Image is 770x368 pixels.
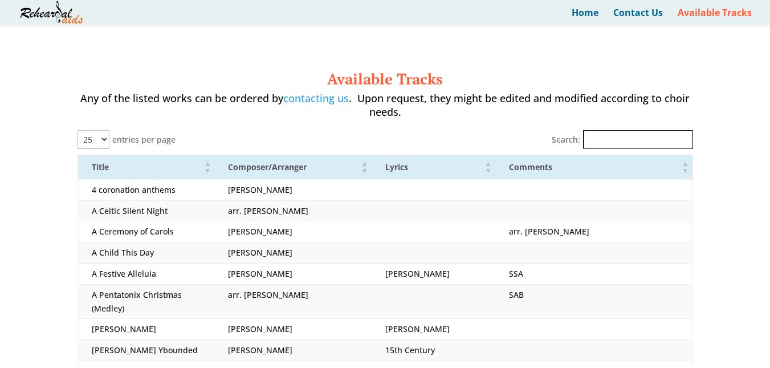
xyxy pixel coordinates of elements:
span: Lyrics: Activate to sort [485,155,492,179]
td: A Child This Day [78,242,214,264]
span: Available Tracks [327,69,443,88]
td: arr. [PERSON_NAME] [214,200,371,221]
span: Comments: Activate to sort [682,155,689,179]
a: Available Tracks [678,9,752,25]
p: Any of the listed works can be ordered by . Upon request, they might be edited and modified accor... [78,92,693,130]
label: entries per page [112,133,176,147]
td: [PERSON_NAME] [214,319,371,340]
a: Contact Us [613,9,663,25]
td: A Festive Alleluia [78,264,214,285]
span: Composer/Arranger [228,161,307,172]
td: [PERSON_NAME] [214,264,371,285]
a: Home [572,9,598,25]
td: [PERSON_NAME] [214,242,371,264]
span: Composer/Arranger: Activate to sort [361,155,368,179]
span: Comments [509,161,552,172]
td: [PERSON_NAME] [372,319,495,340]
td: SAB [495,284,692,319]
span: Title [92,161,109,172]
td: A Pentatonix Christmas (Medley) [78,284,214,319]
td: SSA [495,264,692,285]
td: arr. [PERSON_NAME] [495,221,692,242]
td: A Celtic Silent Night [78,200,214,221]
span: Title: Activate to sort [204,155,211,179]
td: [PERSON_NAME] [372,264,495,285]
label: Search: [552,133,580,147]
a: contacting us [283,91,349,105]
td: A Ceremony of Carols [78,221,214,242]
td: 15th Century [372,340,495,361]
td: arr. [PERSON_NAME] [214,284,371,319]
td: [PERSON_NAME] [78,319,214,340]
td: [PERSON_NAME] [214,221,371,242]
td: [PERSON_NAME] Ybounded [78,340,214,361]
td: 4 coronation anthems [78,179,214,200]
td: [PERSON_NAME] [214,179,371,200]
td: [PERSON_NAME] [214,340,371,361]
span: Lyrics [385,161,408,172]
